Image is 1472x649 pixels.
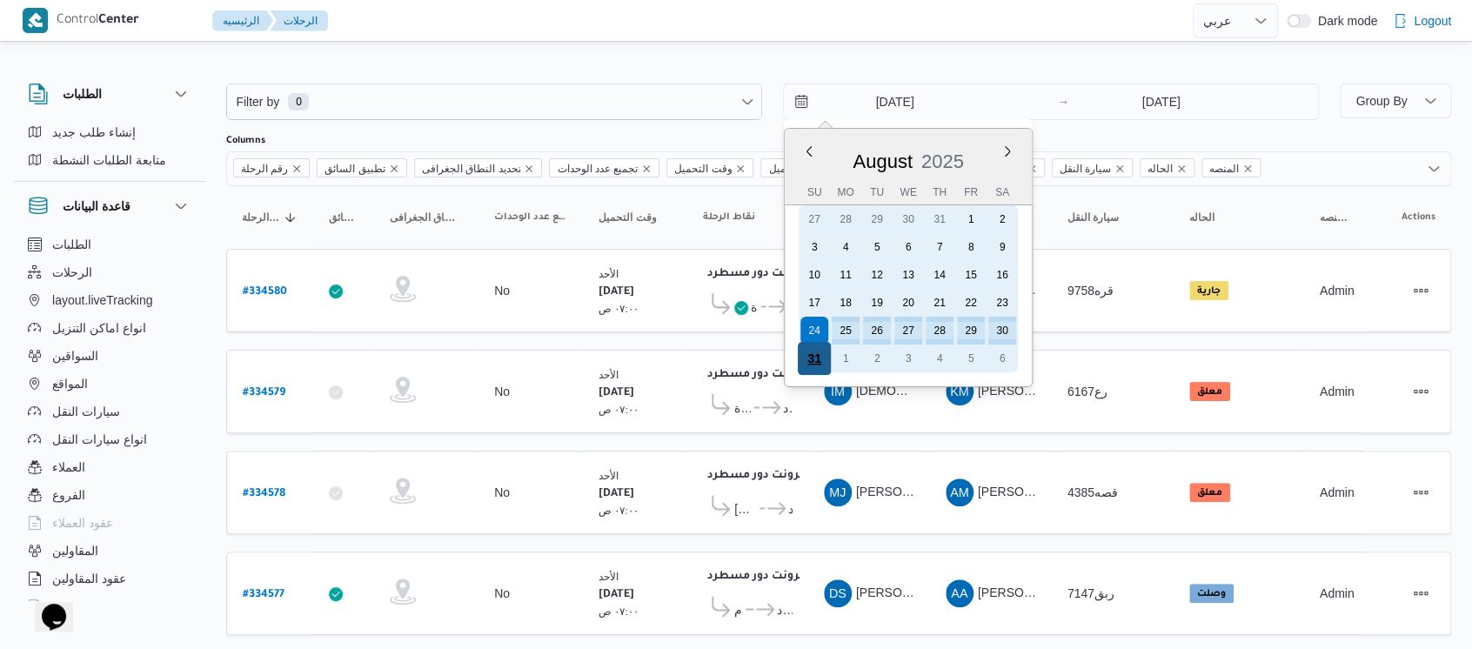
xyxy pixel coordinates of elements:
button: متابعة الطلبات النشطة [21,146,198,174]
span: تحديد النطاق الجغرافى [422,159,521,178]
b: [DATE] [599,387,634,399]
button: اجهزة التليفون [21,592,198,620]
div: day-4 [832,233,860,261]
button: Group By [1340,84,1451,118]
span: تحديد النطاق الجغرافى [414,158,543,177]
div: Abadallah Aid Abadalsalam Abadalihafz [946,579,974,607]
a: #334578 [243,481,285,505]
button: Open list of options [1427,162,1441,176]
div: day-29 [957,317,985,345]
div: day-20 [894,289,922,317]
span: تطبيق السائق [329,211,358,224]
span: [DEMOGRAPHIC_DATA] [PERSON_NAME] [PERSON_NAME] [856,384,1200,398]
div: day-15 [957,261,985,289]
b: وصلت [1197,589,1226,599]
button: Actions [1407,378,1435,405]
div: day-18 [832,289,860,317]
div: day-11 [832,261,860,289]
span: Logout [1414,10,1451,31]
span: Admin [1320,385,1355,398]
span: انواع اماكن التنزيل [52,318,146,338]
span: قره9758 [1067,284,1114,298]
b: Center [98,14,139,28]
button: السواقين [21,342,198,370]
span: إنشاء طلب جديد [52,122,136,143]
div: Dhiaa Shams Aldin Fthai Msalamai [824,579,852,607]
span: فرونت دور مسطرد [777,599,792,620]
button: Remove تجميع عدد الوحدات from selection in this group [641,164,652,174]
span: رع6167 [1067,385,1107,398]
span: MJ [829,478,846,506]
span: العملاء [52,457,85,478]
div: day-30 [894,205,922,233]
input: Press the down key to enter a popover containing a calendar. Press the escape key to close the po... [784,84,981,119]
div: day-10 [800,261,828,289]
button: Next month [1000,144,1014,158]
div: We [894,180,922,204]
span: Admin [1320,586,1355,600]
div: Muhammad Jmail Omar Abadallah [824,478,852,506]
span: رقم الرحلة; Sorted in descending order [242,211,280,224]
span: وقت التحميل [599,211,656,224]
button: Previous Month [802,144,816,158]
h3: قاعدة البيانات [63,196,130,217]
span: متابعة الطلبات النشطة [52,150,166,171]
span: KM [950,378,969,405]
button: الطلبات [28,84,191,104]
div: month-2025-08 [799,205,1018,372]
div: day-5 [957,345,985,372]
span: وصلت [1189,584,1234,603]
button: انواع اماكن التنزيل [21,314,198,342]
span: ربق7147 [1067,586,1114,600]
b: فرونت دور مسطرد [707,369,806,381]
div: Tu [863,180,891,204]
div: day-27 [894,317,922,345]
b: [DATE] [599,488,634,500]
b: [DATE] [599,286,634,298]
b: # 334579 [243,387,285,399]
div: day-12 [863,261,891,289]
div: day-24 [800,317,828,345]
small: ٠٧:٠٠ ص [599,606,639,617]
button: انواع سيارات النقل [21,425,198,453]
b: معلق [1197,488,1222,498]
span: قصه4385 [1067,485,1118,499]
button: تحديد النطاق الجغرافى [383,204,470,231]
button: سيارات النقل [21,398,198,425]
div: day-25 [832,317,860,345]
button: Remove وقت التحميل from selection in this group [735,164,746,174]
button: عقود المقاولين [21,565,198,592]
span: [PERSON_NAME] [PERSON_NAME] [978,485,1181,498]
button: الرحلات [21,258,198,286]
small: ٠٧:٠٠ ص [599,303,639,314]
span: تجميع عدد الوحدات [494,211,567,224]
small: الأحد [599,470,619,481]
span: August [853,151,913,172]
span: تطبيق السائق [317,158,406,177]
div: Button. Open the year selector. 2025 is currently selected. [920,150,965,173]
span: المواقع [52,373,88,394]
button: Remove الحاله from selection in this group [1176,164,1187,174]
button: الرئيسيه [212,10,273,31]
button: Actions [1407,277,1435,304]
b: معلق [1197,387,1222,398]
div: day-6 [988,345,1016,372]
span: الحاله [1189,211,1214,224]
button: Remove تحديد النطاق الجغرافى from selection in this group [524,164,534,174]
div: Isalam Muhammad Isamaail Aid Sulaiaman [824,378,852,405]
span: AM [950,478,969,506]
button: الحاله [1182,204,1295,231]
div: day-6 [894,233,922,261]
span: Admin [1320,485,1355,499]
div: day-28 [832,205,860,233]
span: [PERSON_NAME][DEMOGRAPHIC_DATA] [856,585,1093,599]
button: المنصه [1313,204,1355,231]
div: day-3 [894,345,922,372]
span: تجميع عدد الوحدات [557,159,638,178]
span: تحديد النطاق الجغرافى [390,211,463,224]
span: Admin [1320,284,1355,298]
div: day-31 [926,205,953,233]
span: Filter by [234,91,281,112]
div: day-28 [926,317,953,345]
